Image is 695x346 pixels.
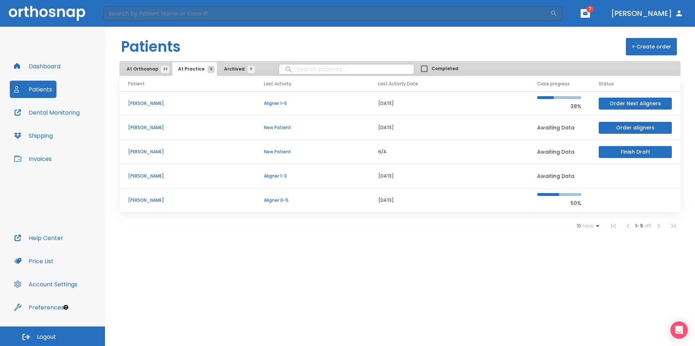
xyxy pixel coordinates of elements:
[10,299,68,316] button: Preferences
[127,66,165,72] span: At Orthosnap
[599,146,672,158] button: Finish Draft
[10,275,82,293] button: Account Settings
[537,148,581,156] p: Awaiting Data
[279,62,414,76] input: search
[37,333,56,341] span: Logout
[370,116,528,140] td: [DATE]
[537,81,570,87] span: Case progress
[128,124,247,131] p: [PERSON_NAME]
[537,102,581,111] p: 38%
[121,36,181,57] h1: Patients
[264,149,361,155] p: New Patient
[178,66,211,72] span: At Practice
[63,304,69,311] div: Tooltip anchor
[608,7,686,20] button: [PERSON_NAME]
[537,199,581,208] p: 50%
[207,66,215,73] span: 5
[10,150,56,167] button: Invoices
[104,6,550,21] input: Search by Patient Name or Case #
[264,197,361,204] p: Aligner 0-5
[224,66,251,72] span: Archived
[599,98,672,110] button: Order Next Aligners
[370,164,528,188] td: [DATE]
[370,91,528,116] td: [DATE]
[626,38,677,55] button: + Create order
[10,127,57,144] button: Shipping
[264,173,361,179] p: Aligner 1-3
[264,81,291,87] span: Last Activity
[161,66,169,73] span: 32
[248,66,255,73] span: 11
[537,123,581,132] p: Awaiting Data
[10,81,56,98] button: Patients
[581,223,593,228] span: rows
[128,173,247,179] p: [PERSON_NAME]
[128,197,247,204] p: [PERSON_NAME]
[577,223,581,228] span: 10
[635,223,644,229] span: 1 - 5
[586,5,594,13] span: 7
[378,81,418,87] span: Last Activity Date
[370,188,528,213] td: [DATE]
[670,321,688,339] div: Open Intercom Messenger
[9,6,85,21] img: Orthosnap
[599,81,614,87] span: Status
[121,62,258,76] div: tabs
[264,100,361,107] p: Aligner 1-5
[10,57,65,75] button: Dashboard
[431,65,458,72] span: Completed
[264,124,361,131] p: New Patient
[10,104,84,121] button: Dental Monitoring
[10,252,58,270] button: Price List
[10,229,68,247] button: Help Center
[370,140,528,164] td: N/A
[537,172,581,180] p: Awaiting Data
[128,81,145,87] span: Patient
[128,149,247,155] p: [PERSON_NAME]
[599,122,672,134] button: Order aligners
[128,100,247,107] p: [PERSON_NAME]
[644,223,652,229] span: of 5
